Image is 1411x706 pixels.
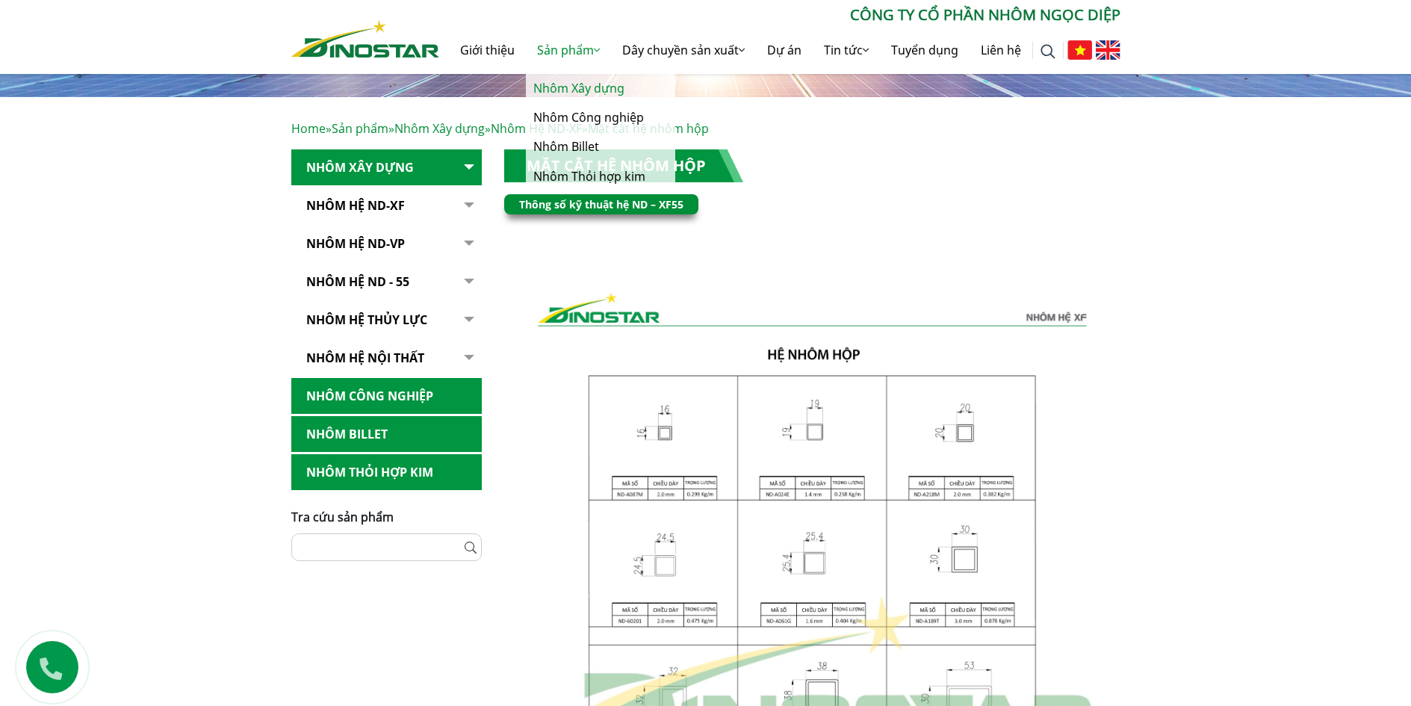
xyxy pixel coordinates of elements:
[291,20,439,58] img: Nhôm Dinostar
[332,120,388,137] a: Sản phẩm
[526,74,675,103] a: Nhôm Xây dựng
[526,103,675,132] a: Nhôm Công nghiệp
[526,162,675,191] a: Nhôm Thỏi hợp kim
[291,188,482,224] a: Nhôm Hệ ND-XF
[813,26,880,74] a: Tin tức
[291,340,482,377] a: Nhôm hệ nội thất
[1041,44,1055,59] img: search
[394,120,485,137] a: Nhôm Xây dựng
[291,454,482,491] a: Nhôm Thỏi hợp kim
[291,149,482,186] a: Nhôm Xây dựng
[491,120,582,137] a: Nhôm Hệ ND-XF
[519,197,683,211] a: Thông số kỹ thuật hệ ND – XF55
[756,26,813,74] a: Dự án
[291,378,482,415] a: Nhôm Công nghiệp
[1096,40,1120,60] img: English
[526,132,675,161] a: Nhôm Billet
[611,26,756,74] a: Dây chuyền sản xuất
[449,26,526,74] a: Giới thiệu
[439,4,1120,26] p: CÔNG TY CỔ PHẦN NHÔM NGỌC DIỆP
[291,226,482,262] a: Nhôm Hệ ND-VP
[970,26,1032,74] a: Liên hệ
[526,26,611,74] a: Sản phẩm
[291,264,482,300] a: NHÔM HỆ ND - 55
[291,120,709,137] span: » » » »
[880,26,970,74] a: Tuyển dụng
[291,120,326,137] a: Home
[291,509,394,525] span: Tra cứu sản phẩm
[1067,40,1092,60] img: Tiếng Việt
[291,302,482,338] a: Nhôm hệ thủy lực
[291,416,482,453] a: Nhôm Billet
